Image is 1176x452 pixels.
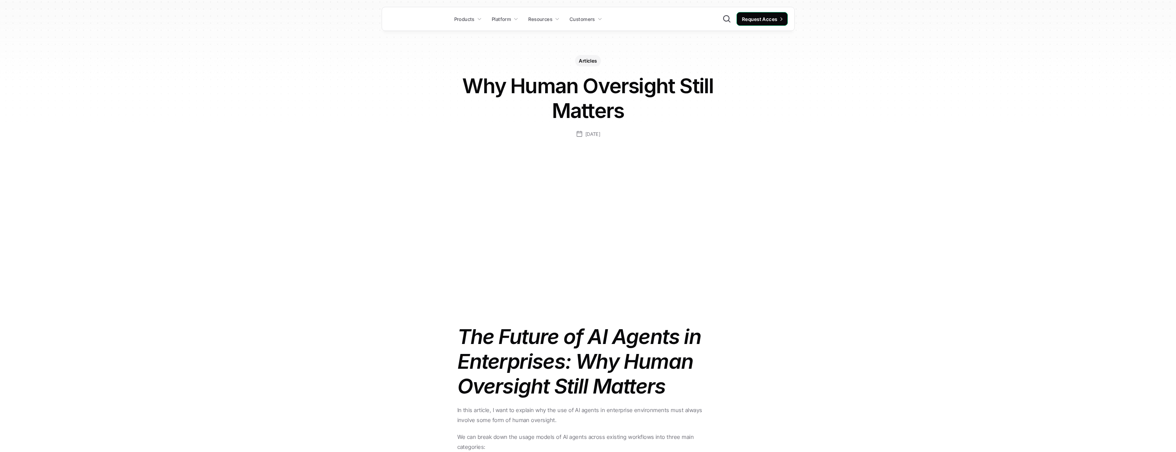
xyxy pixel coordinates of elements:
p: Platform [492,15,511,23]
p: Products [454,15,475,23]
span: Request Acces [742,16,777,22]
a: Products [450,13,486,25]
button: Search Icon [722,14,731,23]
em: The Future of AI Agents in Enterprises: Why Human Oversight Still Matters [457,324,706,398]
p: Customers [570,15,595,23]
p: We can break down the usage models of AI agents across existing workflows into three main categor... [457,432,719,452]
p: [DATE] [585,130,600,138]
h1: Why Human Oversight Still Matters [451,73,726,123]
a: Request Acces [737,12,787,26]
p: Resources [528,15,552,23]
p: In this article, I want to explain why the use of AI agents in enterprise environments must alway... [457,405,719,425]
p: Articles [579,57,597,64]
